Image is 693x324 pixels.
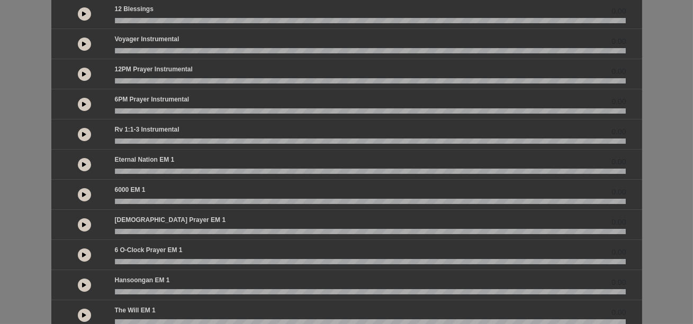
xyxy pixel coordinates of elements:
[115,64,608,74] p: 12PM Prayer Instrumental
[611,36,626,47] span: 0.00
[115,275,608,285] p: Hansoongan EM 1
[115,306,608,315] p: The Will EM 1
[611,187,626,198] span: 0.00
[611,277,626,288] span: 0.00
[611,66,626,77] span: 0.00
[115,125,608,134] p: Rv 1:1-3 Instrumental
[115,95,608,104] p: 6PM Prayer Instrumental
[611,217,626,228] span: 0.00
[611,126,626,137] span: 0.00
[611,307,626,318] span: 0.00
[611,156,626,168] span: 0.00
[115,4,608,14] p: 12 Blessings
[611,6,626,17] span: 0.00
[115,185,608,195] p: 6000 EM 1
[611,96,626,107] span: 0.00
[611,247,626,258] span: 0.00
[115,245,608,255] p: 6 o-clock prayer EM 1
[115,155,608,164] p: Eternal Nation EM 1
[115,215,608,225] p: [DEMOGRAPHIC_DATA] prayer EM 1
[115,34,608,44] p: Voyager Instrumental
